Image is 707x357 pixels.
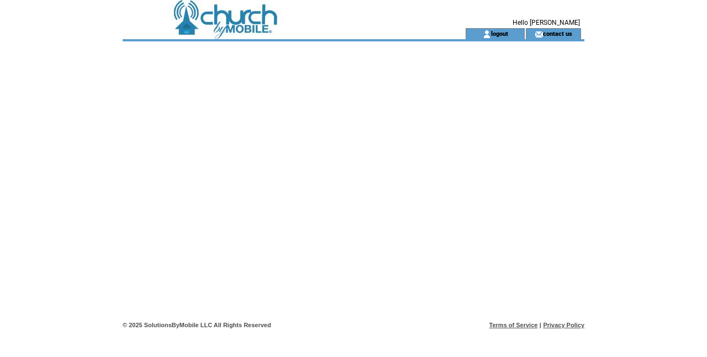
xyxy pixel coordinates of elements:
[543,30,572,37] a: contact us
[513,19,580,26] span: Hello [PERSON_NAME]
[535,30,543,39] img: contact_us_icon.gif
[483,30,491,39] img: account_icon.gif
[491,30,508,37] a: logout
[540,322,541,328] span: |
[489,322,538,328] a: Terms of Service
[123,322,271,328] span: © 2025 SolutionsByMobile LLC All Rights Reserved
[543,322,584,328] a: Privacy Policy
